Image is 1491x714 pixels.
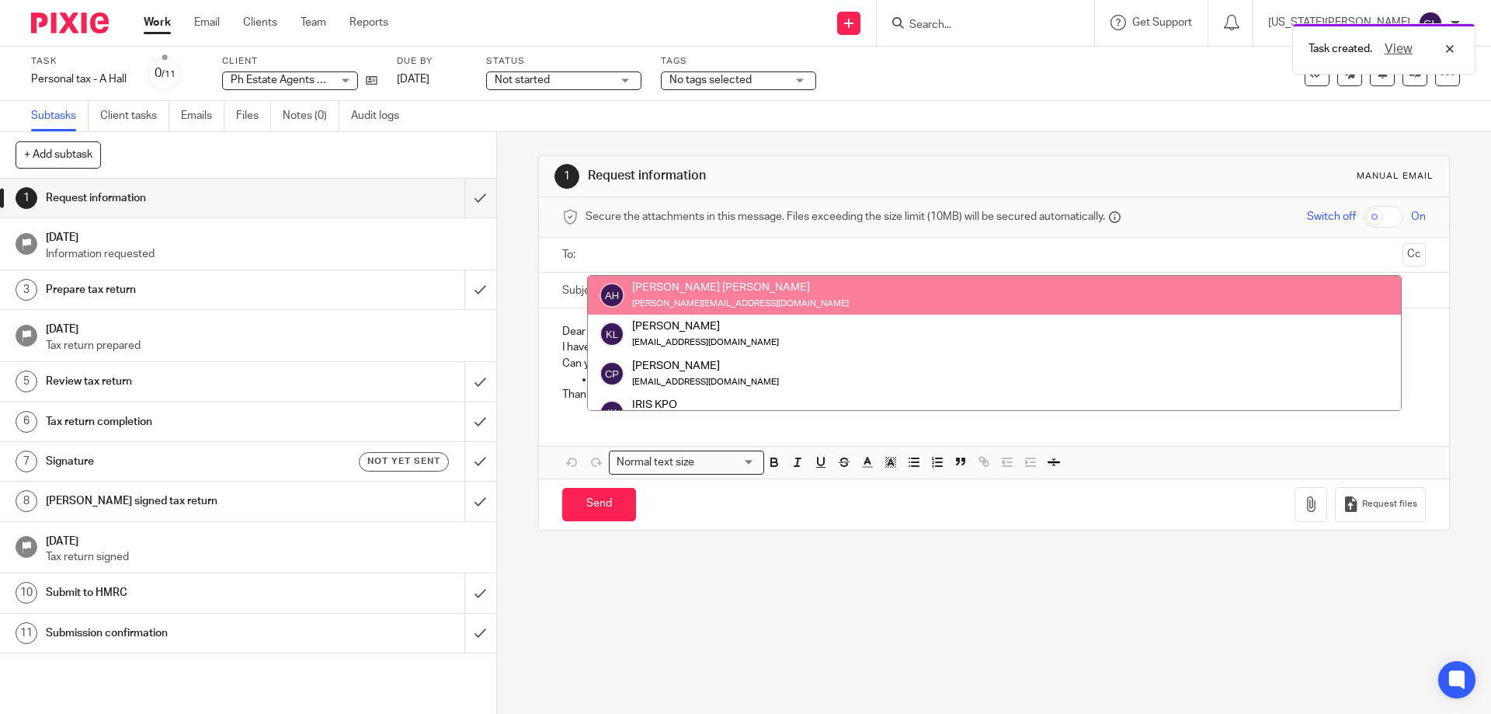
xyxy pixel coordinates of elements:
div: IRIS KPO [632,397,779,413]
span: Not yet sent [367,455,440,468]
h1: Tax return completion [46,410,315,434]
h1: Prepare tax return [46,278,315,301]
p: Task created. [1309,41,1372,57]
div: Search for option [609,451,764,475]
a: Client tasks [100,101,169,131]
small: [PERSON_NAME][EMAIL_ADDRESS][DOMAIN_NAME] [632,299,849,308]
div: [PERSON_NAME] [632,319,779,334]
div: 8 [16,490,37,512]
label: Tags [661,55,816,68]
h1: Request information [588,168,1027,184]
span: Secure the attachments in this message. Files exceeding the size limit (10MB) will be secured aut... [586,209,1105,225]
label: To: [562,247,579,263]
button: Request files [1335,487,1425,522]
img: svg%3E [600,400,624,425]
span: On [1411,209,1426,225]
h1: Signature [46,450,315,473]
h1: Request information [46,186,315,210]
div: Personal tax - A Hall [31,71,127,87]
span: Ph Estate Agents Limited [231,75,353,85]
small: [EMAIL_ADDRESS][DOMAIN_NAME] [632,338,779,347]
small: /11 [162,70,176,78]
a: Reports [349,15,388,30]
a: Work [144,15,171,30]
h1: [DATE] [46,226,481,246]
h1: Review tax return [46,370,315,393]
input: Send [562,488,636,521]
a: Team [301,15,326,30]
span: Not started [495,75,550,85]
div: 10 [16,582,37,604]
div: 5 [16,371,37,392]
img: svg%3E [1418,11,1443,36]
a: Emails [181,101,224,131]
div: 11 [16,622,37,644]
button: View [1380,40,1417,58]
a: Subtasks [31,101,89,131]
a: Files [236,101,271,131]
h1: [DATE] [46,318,481,337]
label: Subject: [562,283,603,298]
span: Switch off [1307,209,1356,225]
div: 3 [16,279,37,301]
button: + Add subtask [16,141,101,168]
span: Normal text size [613,455,697,471]
img: svg%3E [600,283,624,308]
p: Can you please send me the following information at your earliest convenience: [562,356,1425,371]
label: Task [31,55,127,68]
img: svg%3E [600,322,624,347]
p: Dear [PERSON_NAME], [562,324,1425,340]
div: 1 [16,187,37,209]
span: Request files [1362,498,1417,510]
div: 1 [554,164,579,189]
input: Search for option [699,455,755,471]
button: Cc [1402,243,1426,266]
span: [DATE] [397,74,429,85]
div: [PERSON_NAME] [632,357,779,373]
div: Manual email [1357,170,1434,183]
div: 6 [16,411,37,433]
label: Status [486,55,641,68]
a: Email [194,15,220,30]
img: svg%3E [600,361,624,386]
a: Clients [243,15,277,30]
div: [PERSON_NAME] [PERSON_NAME] [632,280,849,295]
h1: Submission confirmation [46,622,315,645]
h1: [DATE] [46,530,481,549]
p: Information requested [46,246,481,262]
p: Tax return signed [46,549,481,565]
a: Audit logs [351,101,411,131]
h1: Submit to HMRC [46,581,315,604]
div: 0 [155,64,176,82]
span: No tags selected [669,75,752,85]
a: Notes (0) [283,101,339,131]
div: 7 [16,451,37,472]
h1: [PERSON_NAME] signed tax return [46,489,315,513]
p: Tax return prepared [46,338,481,354]
label: Client [222,55,377,68]
img: Pixie [31,12,109,33]
small: [EMAIL_ADDRESS][DOMAIN_NAME] [632,378,779,386]
p: I have started preparing your personal tax return, aiming to file it by [DATE]. [562,340,1425,355]
p: Thank you. [562,387,1425,402]
label: Due by [397,55,467,68]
